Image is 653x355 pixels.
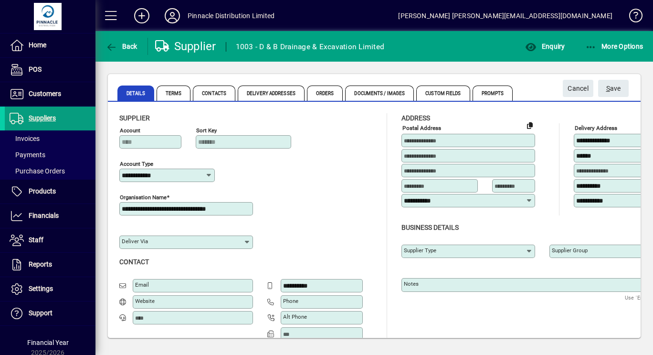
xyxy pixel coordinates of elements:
[522,118,537,133] button: Copy to Delivery address
[29,260,52,268] span: Reports
[552,247,588,254] mat-label: Supplier group
[622,2,641,33] a: Knowledge Base
[563,80,593,97] button: Cancel
[598,80,629,97] button: Save
[157,86,191,101] span: Terms
[5,253,95,277] a: Reports
[120,194,167,201] mat-label: Organisation name
[29,114,56,122] span: Suppliers
[238,86,305,101] span: Delivery Addresses
[188,8,274,23] div: Pinnacle Distribution Limited
[568,81,589,97] span: Cancel
[119,258,149,266] span: Contact
[29,90,61,97] span: Customers
[5,301,95,325] a: Support
[29,212,59,219] span: Financials
[283,298,298,304] mat-label: Phone
[117,86,154,101] span: Details
[585,43,643,50] span: More Options
[196,127,217,134] mat-label: Sort key
[5,147,95,163] a: Payments
[401,114,430,122] span: Address
[193,86,235,101] span: Contacts
[5,33,95,57] a: Home
[135,281,149,288] mat-label: Email
[401,224,459,231] span: Business details
[29,236,43,244] span: Staff
[120,161,153,167] mat-label: Account Type
[473,86,513,101] span: Prompts
[5,58,95,82] a: POS
[29,41,46,49] span: Home
[157,7,188,24] button: Profile
[5,277,95,301] a: Settings
[5,82,95,106] a: Customers
[5,228,95,252] a: Staff
[29,309,53,317] span: Support
[345,86,414,101] span: Documents / Images
[236,39,385,54] div: 1003 - D & B Drainage & Excavation Limited
[404,247,436,254] mat-label: Supplier type
[5,180,95,204] a: Products
[29,187,56,195] span: Products
[606,85,610,92] span: S
[5,163,95,179] a: Purchase Orders
[122,238,148,245] mat-label: Deliver via
[10,167,65,175] span: Purchase Orders
[29,285,53,292] span: Settings
[119,114,150,122] span: Supplier
[404,280,419,287] mat-label: Notes
[5,130,95,147] a: Invoices
[283,313,307,320] mat-label: Alt Phone
[126,7,157,24] button: Add
[10,135,40,142] span: Invoices
[95,38,148,55] app-page-header-button: Back
[105,43,137,50] span: Back
[27,339,69,346] span: Financial Year
[416,86,470,101] span: Custom Fields
[525,43,565,50] span: Enquiry
[29,65,42,73] span: POS
[523,38,567,55] button: Enquiry
[398,8,612,23] div: [PERSON_NAME] [PERSON_NAME][EMAIL_ADDRESS][DOMAIN_NAME]
[307,86,343,101] span: Orders
[103,38,140,55] button: Back
[10,151,45,159] span: Payments
[120,127,140,134] mat-label: Account
[583,38,646,55] button: More Options
[135,298,155,304] mat-label: Website
[606,81,621,97] span: ave
[5,204,95,228] a: Financials
[155,39,216,54] div: Supplier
